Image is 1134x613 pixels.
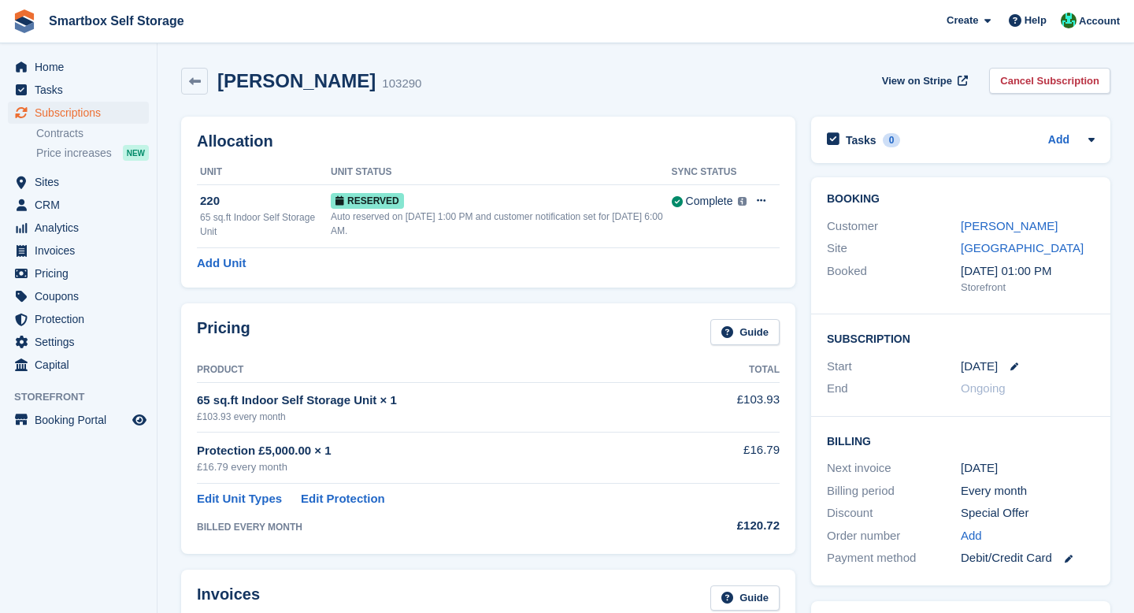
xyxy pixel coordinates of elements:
span: View on Stripe [882,73,952,89]
span: Capital [35,354,129,376]
a: Guide [710,319,780,345]
div: Billing period [827,482,961,500]
a: menu [8,102,149,124]
a: Preview store [130,411,149,429]
div: Start [827,358,961,376]
a: menu [8,354,149,376]
time: 2025-09-06 00:00:00 UTC [961,358,998,376]
a: [PERSON_NAME] [961,219,1058,232]
a: menu [8,262,149,284]
span: Help [1025,13,1047,28]
div: Storefront [961,280,1095,295]
div: Discount [827,504,961,522]
span: Sites [35,171,129,193]
th: Sync Status [672,160,747,185]
div: Site [827,240,961,258]
div: Debit/Credit Card [961,549,1095,567]
div: Order number [827,527,961,545]
a: Add Unit [197,254,246,273]
a: Contracts [36,126,149,141]
div: [DATE] [961,459,1095,477]
a: menu [8,285,149,307]
div: Special Offer [961,504,1095,522]
span: Protection [35,308,129,330]
span: Price increases [36,146,112,161]
span: Subscriptions [35,102,129,124]
span: Storefront [14,389,157,405]
div: Every month [961,482,1095,500]
a: [GEOGRAPHIC_DATA] [961,241,1084,254]
img: icon-info-grey-7440780725fd019a000dd9b08b2336e03edf1995a4989e88bcd33f0948082b44.svg [738,197,747,206]
a: menu [8,171,149,193]
div: 220 [200,192,331,210]
a: Smartbox Self Storage [43,8,191,34]
div: Auto reserved on [DATE] 1:00 PM and customer notification set for [DATE] 6:00 AM. [331,210,672,238]
img: Elinor Shepherd [1061,13,1077,28]
a: menu [8,194,149,216]
td: £16.79 [677,433,780,484]
a: menu [8,308,149,330]
div: Complete [686,193,733,210]
div: 103290 [382,75,421,93]
span: Tasks [35,79,129,101]
a: menu [8,240,149,262]
span: Invoices [35,240,129,262]
span: Coupons [35,285,129,307]
a: menu [8,217,149,239]
a: menu [8,56,149,78]
div: £120.72 [677,517,780,535]
div: Booked [827,262,961,295]
h2: Subscription [827,330,1095,346]
a: menu [8,409,149,431]
h2: Booking [827,193,1095,206]
span: Ongoing [961,381,1006,395]
span: Reserved [331,193,404,209]
div: NEW [123,145,149,161]
a: menu [8,331,149,353]
h2: Invoices [197,585,260,611]
th: Unit [197,160,331,185]
div: [DATE] 01:00 PM [961,262,1095,280]
a: Price increases NEW [36,144,149,162]
a: View on Stripe [876,68,971,94]
a: Edit Protection [301,490,385,508]
td: £103.93 [677,382,780,432]
a: Edit Unit Types [197,490,282,508]
th: Total [677,358,780,383]
h2: Pricing [197,319,250,345]
h2: Tasks [846,133,876,147]
h2: [PERSON_NAME] [217,70,376,91]
span: CRM [35,194,129,216]
th: Product [197,358,677,383]
span: Pricing [35,262,129,284]
div: 65 sq.ft Indoor Self Storage Unit × 1 [197,392,677,410]
img: stora-icon-8386f47178a22dfd0bd8f6a31ec36ba5ce8667c1dd55bd0f319d3a0aa187defe.svg [13,9,36,33]
span: Create [947,13,978,28]
span: Booking Portal [35,409,129,431]
div: Payment method [827,549,961,567]
span: Settings [35,331,129,353]
a: Guide [710,585,780,611]
div: Customer [827,217,961,236]
h2: Allocation [197,132,780,150]
span: Home [35,56,129,78]
a: Cancel Subscription [989,68,1110,94]
div: BILLED EVERY MONTH [197,520,677,534]
a: Add [1048,132,1069,150]
th: Unit Status [331,160,672,185]
a: Add [961,527,982,545]
div: 65 sq.ft Indoor Self Storage Unit [200,210,331,239]
div: £103.93 every month [197,410,677,424]
span: Account [1079,13,1120,29]
h2: Billing [827,433,1095,448]
div: £16.79 every month [197,459,677,475]
a: menu [8,79,149,101]
span: Analytics [35,217,129,239]
div: 0 [883,133,901,147]
div: Next invoice [827,459,961,477]
div: Protection £5,000.00 × 1 [197,442,677,460]
div: End [827,380,961,398]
